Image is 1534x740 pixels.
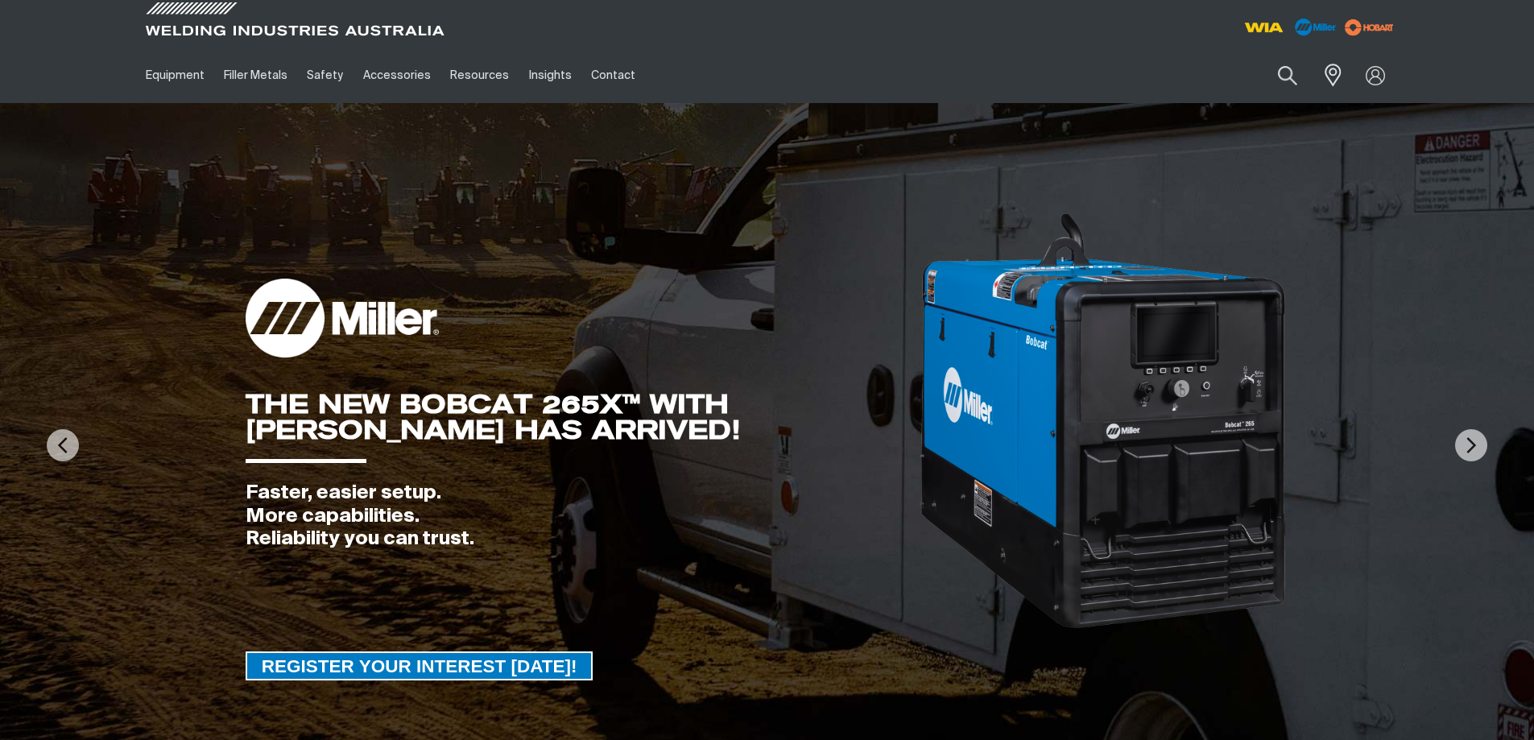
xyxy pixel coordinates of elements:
a: Resources [440,48,519,103]
a: Filler Metals [214,48,297,103]
button: Search products [1260,56,1315,94]
img: miller [1340,15,1399,39]
span: REGISTER YOUR INTEREST [DATE]! [247,651,592,680]
div: THE NEW BOBCAT 265X™ WITH [PERSON_NAME] HAS ARRIVED! [246,391,918,443]
a: Accessories [354,48,440,103]
a: Insights [519,48,581,103]
input: Product name or item number... [1239,56,1314,94]
img: NextArrow [1455,429,1487,461]
a: REGISTER YOUR INTEREST TODAY! [246,651,593,680]
a: Equipment [136,48,214,103]
img: PrevArrow [47,429,79,461]
a: Safety [297,48,353,103]
a: Contact [581,48,645,103]
div: Faster, easier setup. More capabilities. Reliability you can trust. [246,482,918,551]
nav: Main [136,48,1083,103]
